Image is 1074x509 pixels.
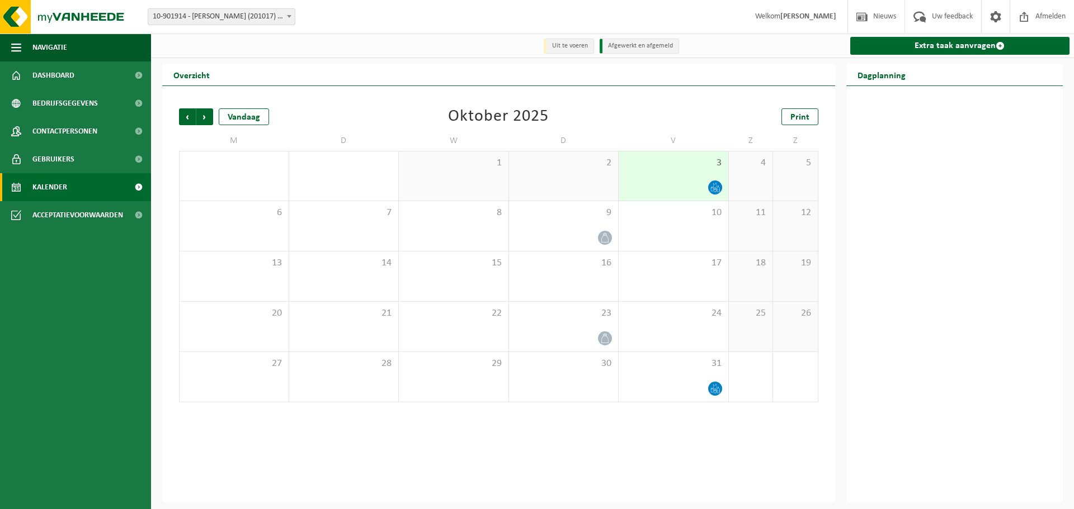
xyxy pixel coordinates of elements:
td: D [289,131,399,151]
span: Kalender [32,173,67,201]
span: 14 [295,257,393,269]
span: 31 [624,358,723,370]
td: Z [729,131,774,151]
span: 10-901914 - AVA AALST (201017) - AALST [148,9,295,25]
span: 30 [515,358,613,370]
span: 28 [295,358,393,370]
span: 21 [295,307,393,320]
span: 20 [185,307,283,320]
span: 5 [779,157,812,169]
span: 12 [779,207,812,219]
span: 23 [515,307,613,320]
span: 10 [624,207,723,219]
span: Navigatie [32,34,67,61]
a: Print [781,108,818,125]
span: Bedrijfsgegevens [32,89,98,117]
span: 29 [404,358,503,370]
span: 3 [624,157,723,169]
span: 4 [734,157,767,169]
span: Dashboard [32,61,74,89]
span: Gebruikers [32,145,74,173]
span: 22 [404,307,503,320]
td: Z [773,131,818,151]
span: 18 [734,257,767,269]
span: 26 [779,307,812,320]
td: D [509,131,619,151]
span: 15 [404,257,503,269]
li: Uit te voeren [544,39,594,54]
div: Oktober 2025 [448,108,549,125]
li: Afgewerkt en afgemeld [600,39,679,54]
td: W [399,131,509,151]
span: 24 [624,307,723,320]
td: M [179,131,289,151]
span: Acceptatievoorwaarden [32,201,123,229]
span: 13 [185,257,283,269]
h2: Dagplanning [846,64,917,85]
span: Contactpersonen [32,117,97,145]
span: 27 [185,358,283,370]
strong: [PERSON_NAME] [780,12,836,21]
h2: Overzicht [162,64,221,85]
span: 7 [295,207,393,219]
span: 25 [734,307,767,320]
span: Print [790,113,809,122]
span: Vorige [179,108,196,125]
td: V [619,131,729,151]
span: 9 [515,207,613,219]
span: 6 [185,207,283,219]
span: 2 [515,157,613,169]
span: 1 [404,157,503,169]
div: Vandaag [219,108,269,125]
a: Extra taak aanvragen [850,37,1070,55]
span: 11 [734,207,767,219]
span: Volgende [196,108,213,125]
span: 17 [624,257,723,269]
span: 16 [515,257,613,269]
span: 19 [779,257,812,269]
span: 8 [404,207,503,219]
span: 10-901914 - AVA AALST (201017) - AALST [148,8,295,25]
